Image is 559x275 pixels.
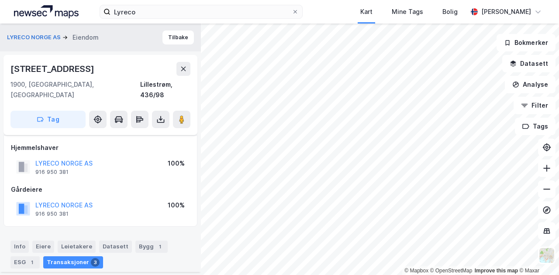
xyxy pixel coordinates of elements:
[10,111,86,128] button: Tag
[514,97,556,114] button: Filter
[11,143,190,153] div: Hjemmelshaver
[10,62,96,76] div: [STREET_ADDRESS]
[430,268,473,274] a: OpenStreetMap
[72,32,99,43] div: Eiendom
[32,241,54,253] div: Eiere
[14,5,79,18] img: logo.a4113a55bc3d86da70a041830d287a7e.svg
[168,200,185,210] div: 100%
[110,5,292,18] input: Søk på adresse, matrikkel, gårdeiere, leietakere eller personer
[442,7,458,17] div: Bolig
[515,233,559,275] iframe: Chat Widget
[404,268,428,274] a: Mapbox
[392,7,423,17] div: Mine Tags
[10,241,29,253] div: Info
[475,268,518,274] a: Improve this map
[481,7,531,17] div: [PERSON_NAME]
[99,241,132,253] div: Datasett
[360,7,373,17] div: Kart
[497,34,556,51] button: Bokmerker
[502,55,556,72] button: Datasett
[58,241,96,253] div: Leietakere
[35,210,69,217] div: 916 950 381
[10,79,140,100] div: 1900, [GEOGRAPHIC_DATA], [GEOGRAPHIC_DATA]
[11,184,190,195] div: Gårdeiere
[162,31,194,44] button: Tilbake
[7,33,62,42] button: LYRECO NORGE AS
[168,158,185,169] div: 100%
[28,258,36,267] div: 1
[135,241,168,253] div: Bygg
[10,256,40,268] div: ESG
[155,242,164,251] div: 1
[91,258,100,267] div: 3
[515,118,556,135] button: Tags
[140,79,190,100] div: Lillestrøm, 436/98
[505,76,556,93] button: Analyse
[35,169,69,176] div: 916 950 381
[43,256,103,268] div: Transaksjoner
